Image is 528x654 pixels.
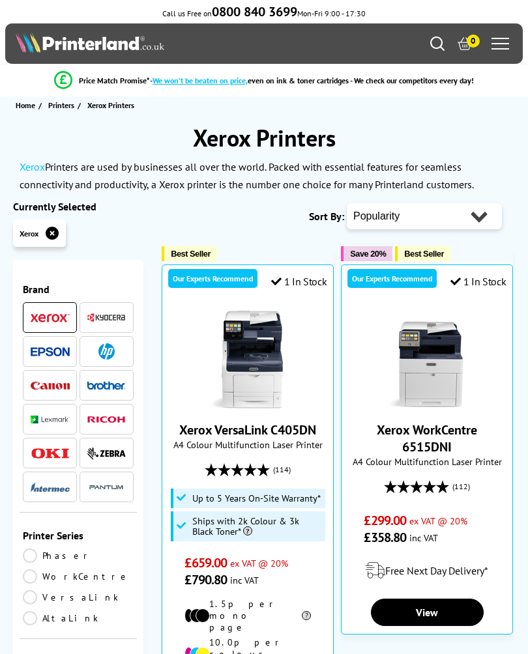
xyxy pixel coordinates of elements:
li: modal_Promise [7,69,521,92]
a: Xerox WorkCentre 6515DNI [378,398,476,411]
div: Our Experts Recommend [347,269,437,288]
button: Save 20% [341,246,392,261]
p: Printers are used by businesses all over the world. Packed with essential features for seamless c... [20,160,474,191]
span: Up to 5 Years On-Site Warranty* [192,493,321,504]
span: ex VAT @ 20% [230,557,288,569]
span: Save 20% [350,249,386,259]
a: HP [87,343,126,360]
img: OKI [31,448,70,459]
a: Zebra [87,445,126,461]
a: Canon [31,377,70,393]
span: Best Seller [171,249,211,259]
a: Brother [87,377,126,393]
span: Sort By: [309,210,344,223]
a: 0 [458,36,472,51]
div: 1 In Stock [271,275,327,288]
a: OKI [31,445,70,461]
a: AltaLink [23,611,134,625]
img: Xerox [31,313,70,322]
a: Phaser [23,548,134,563]
span: A4 Colour Multifunction Laser Printer [169,438,327,451]
a: Intermec [31,479,70,495]
span: £358.80 [364,529,406,546]
span: inc VAT [230,574,259,586]
a: Epson [31,343,70,360]
div: 1 In Stock [450,275,506,288]
span: inc VAT [409,532,438,544]
span: ex VAT @ 20% [409,515,467,527]
a: Xerox VersaLink C405DN [179,421,316,438]
div: modal_delivery [348,552,506,589]
img: Ricoh [87,416,126,423]
span: £659.00 [184,554,227,571]
a: Xerox [20,160,45,173]
a: View [371,599,484,626]
div: Our Experts Recommend [168,269,257,288]
a: Ricoh [87,411,126,427]
img: Xerox WorkCentre 6515DNI [378,311,476,408]
img: Xerox VersaLink C405DN [199,311,297,408]
img: Brother [87,381,126,390]
a: VersaLink [23,590,134,604]
span: Xerox [20,229,38,238]
a: Lexmark [31,411,70,427]
b: 0800 840 3699 [212,3,297,20]
span: Brand [23,283,134,296]
img: Pantum [87,479,126,495]
button: Best Seller [395,246,450,261]
div: Currently Selected [13,200,143,213]
span: A4 Colour Multifunction Laser Printer [348,455,506,468]
span: Printer Series [23,529,134,542]
a: WorkCentre [23,569,134,584]
span: Xerox Printers [87,100,134,110]
a: Xerox [31,309,70,326]
span: Best Seller [404,249,444,259]
a: Xerox VersaLink C405DN [199,398,297,411]
a: Printers [48,98,78,112]
div: - even on ink & toner cartridges - We check our competitors every day! [150,76,474,85]
img: Printerland Logo [16,32,164,53]
a: Search [430,36,445,51]
span: 0 [467,35,480,48]
img: Intermec [31,483,70,492]
img: Epson [31,347,70,357]
a: Xerox WorkCentre 6515DNI [377,421,477,455]
span: Price Match Promise* [79,76,150,85]
a: Printerland Logo [16,32,264,55]
h1: Xerox Printers [13,122,515,153]
span: (114) [273,457,291,482]
span: £790.80 [184,571,227,588]
a: 0800 840 3699 [212,8,297,18]
img: Kyocera [87,313,126,322]
img: Zebra [87,447,126,460]
span: £299.00 [364,512,406,529]
span: Printers [48,98,74,112]
img: Canon [31,382,70,390]
img: HP [98,343,115,360]
a: Kyocera [87,309,126,326]
span: (112) [452,474,470,499]
li: 1.5p per mono page [184,598,311,633]
span: We won’t be beaten on price, [153,76,248,85]
img: Lexmark [31,416,70,423]
button: Best Seller [162,246,217,261]
span: Ships with 2k Colour & 3k Black Toner* [192,516,322,537]
a: Home [16,98,38,112]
